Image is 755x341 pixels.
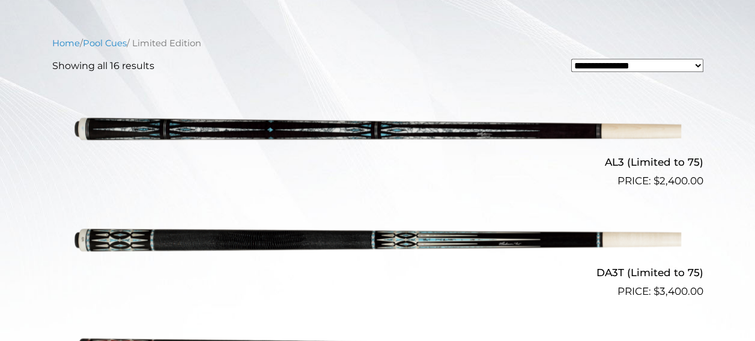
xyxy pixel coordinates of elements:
[571,59,703,72] select: Shop order
[52,262,703,284] h2: DA3T (Limited to 75)
[74,194,681,295] img: DA3T (Limited to 75)
[74,83,681,184] img: AL3 (Limited to 75)
[83,38,127,49] a: Pool Cues
[52,83,703,189] a: AL3 (Limited to 75) $2,400.00
[653,285,659,297] span: $
[653,285,703,297] bdi: 3,400.00
[653,175,659,187] span: $
[52,38,80,49] a: Home
[52,59,154,73] p: Showing all 16 results
[52,37,703,50] nav: Breadcrumb
[653,175,703,187] bdi: 2,400.00
[52,194,703,300] a: DA3T (Limited to 75) $3,400.00
[52,151,703,173] h2: AL3 (Limited to 75)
